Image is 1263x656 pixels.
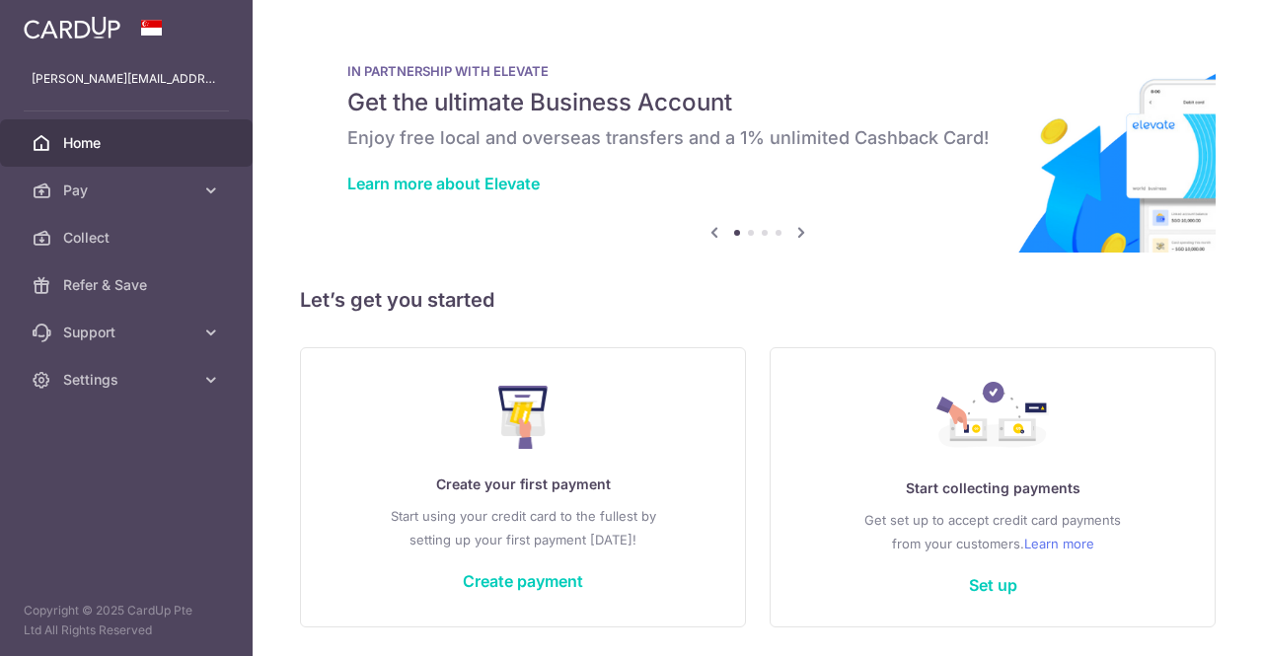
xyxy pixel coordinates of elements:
[347,63,1168,79] p: IN PARTNERSHIP WITH ELEVATE
[24,16,120,39] img: CardUp
[63,181,193,200] span: Pay
[32,69,221,89] p: [PERSON_NAME][EMAIL_ADDRESS][DOMAIN_NAME]
[1024,532,1094,555] a: Learn more
[463,571,583,591] a: Create payment
[347,87,1168,118] h5: Get the ultimate Business Account
[340,473,706,496] p: Create your first payment
[63,323,193,342] span: Support
[347,174,540,193] a: Learn more about Elevate
[63,228,193,248] span: Collect
[340,504,706,551] p: Start using your credit card to the fullest by setting up your first payment [DATE]!
[969,575,1017,595] a: Set up
[63,370,193,390] span: Settings
[498,386,549,449] img: Make Payment
[810,508,1175,555] p: Get set up to accept credit card payments from your customers.
[347,126,1168,150] h6: Enjoy free local and overseas transfers and a 1% unlimited Cashback Card!
[300,284,1216,316] h5: Let’s get you started
[810,476,1175,500] p: Start collecting payments
[936,382,1049,453] img: Collect Payment
[63,133,193,153] span: Home
[63,275,193,295] span: Refer & Save
[300,32,1216,253] img: Renovation banner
